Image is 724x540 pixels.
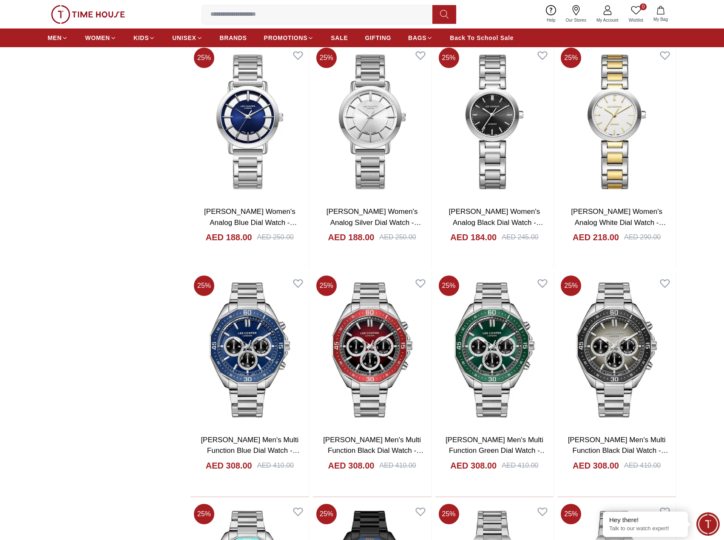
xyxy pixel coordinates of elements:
span: BRANDS [220,34,247,42]
img: Lee Cooper Men's Multi Function Green Dial Watch - LC08021.370 [435,272,554,427]
a: [PERSON_NAME] Men's Multi Function Blue Dial Watch - LC08021.390 [201,436,299,466]
a: BAGS [408,30,433,45]
a: KIDS [133,30,155,45]
a: BRANDS [220,30,247,45]
a: [PERSON_NAME] Women's Analog Blue Dial Watch - LC08037.390 [204,207,297,237]
a: [PERSON_NAME] Women's Analog White Dial Watch - LC08032.220 [571,207,666,237]
h4: AED 218.00 [573,231,619,243]
span: Back To School Sale [450,34,514,42]
h4: AED 308.00 [206,460,252,472]
div: AED 250.00 [379,232,416,242]
span: 25 % [439,504,459,524]
span: 0 [640,3,647,10]
span: MEN [48,34,62,42]
span: 25 % [561,504,581,524]
span: Our Stores [562,17,590,23]
a: [PERSON_NAME] Women's Analog Silver Dial Watch - LC08037.330 [327,207,421,237]
img: Lee Cooper Women's Analog Silver Dial Watch - LC08037.330 [313,44,432,199]
img: Lee Cooper Men's Multi Function Black Dial Watch - LC08021.350 [557,272,676,427]
img: ... [51,5,125,24]
span: 25 % [194,504,214,524]
a: 0Wishlist [624,3,648,25]
span: Wishlist [625,17,647,23]
span: 25 % [316,504,337,524]
a: [PERSON_NAME] Men's Multi Function Black Dial Watch - LC08021.350 [568,436,668,466]
span: 25 % [439,48,459,68]
span: Help [543,17,559,23]
a: GIFTING [365,30,391,45]
div: AED 290.00 [624,232,661,242]
img: Lee Cooper Women's Analog White Dial Watch - LC08032.220 [557,44,676,199]
a: MEN [48,30,68,45]
a: PROMOTIONS [264,30,314,45]
a: UNISEX [172,30,202,45]
div: AED 410.00 [257,460,294,471]
span: My Bag [650,16,671,23]
div: AED 410.00 [624,460,661,471]
span: 25 % [316,48,337,68]
h4: AED 308.00 [328,460,375,472]
span: 25 % [194,48,214,68]
h4: AED 308.00 [450,460,497,472]
a: Our Stores [561,3,591,25]
img: Lee Cooper Men's Multi Function Black Dial Watch - LC08021.380 [313,272,432,427]
span: 25 % [439,276,459,296]
a: Help [542,3,561,25]
span: 25 % [561,276,581,296]
div: AED 410.00 [502,460,538,471]
img: Lee Cooper Women's Analog Black Dial Watch - LC08032.350 [435,44,554,199]
h4: AED 308.00 [573,460,619,472]
h4: AED 188.00 [328,231,375,243]
span: 25 % [316,276,337,296]
a: [PERSON_NAME] Men's Multi Function Green Dial Watch - LC08021.370 [446,436,547,466]
p: Talk to our watch expert! [609,525,681,532]
div: AED 245.00 [502,232,538,242]
div: Hey there! [609,516,681,524]
span: PROMOTIONS [264,34,308,42]
h4: AED 184.00 [450,231,497,243]
span: GIFTING [365,34,391,42]
span: My Account [593,17,622,23]
span: BAGS [408,34,426,42]
span: WOMEN [85,34,110,42]
span: 25 % [561,48,581,68]
a: WOMEN [85,30,116,45]
img: Lee Cooper Women's Analog Blue Dial Watch - LC08037.390 [190,44,309,199]
a: SALE [331,30,348,45]
span: KIDS [133,34,149,42]
a: [PERSON_NAME] Men's Multi Function Black Dial Watch - LC08021.380 [323,436,423,466]
div: AED 410.00 [379,460,416,471]
img: Lee Cooper Men's Multi Function Blue Dial Watch - LC08021.390 [190,272,309,427]
div: AED 250.00 [257,232,294,242]
h4: AED 188.00 [206,231,252,243]
div: Chat Widget [696,512,720,536]
span: SALE [331,34,348,42]
a: Back To School Sale [450,30,514,45]
button: My Bag [648,4,673,24]
span: UNISEX [172,34,196,42]
a: [PERSON_NAME] Women's Analog Black Dial Watch - LC08032.350 [449,207,543,237]
span: 25 % [194,276,214,296]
